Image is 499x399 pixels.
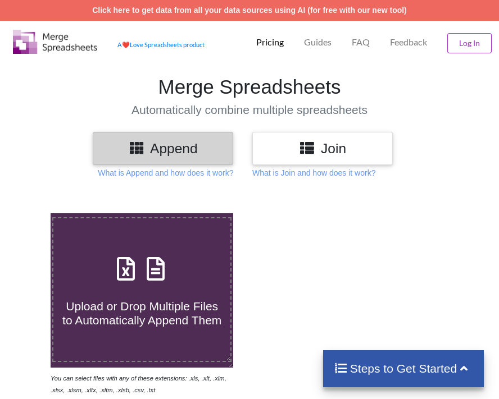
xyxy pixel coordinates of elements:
[62,300,221,327] span: Upload or Drop Multiple Files to Automatically Append Them
[447,33,492,53] button: Log In
[122,41,130,48] span: heart
[98,167,233,178] p: What is Append and how does it work?
[256,36,284,48] p: Pricing
[261,140,384,157] h3: Join
[334,361,473,375] h4: Steps to Get Started
[11,354,47,388] iframe: chat widget
[117,41,205,48] a: AheartLove Spreadsheets product
[252,167,375,178] p: What is Join and how does it work?
[390,38,427,47] span: Feedback
[101,140,225,157] h3: Append
[352,36,370,48] p: FAQ
[51,375,226,393] i: You can select files with any of these extensions: .xls, .xlt, .xlm, .xlsx, .xlsm, .xltx, .xltm, ...
[304,36,332,48] p: Guides
[92,6,407,15] a: Click here to get data from all your data sources using AI (for free with our new tool)
[13,30,97,54] img: Logo.png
